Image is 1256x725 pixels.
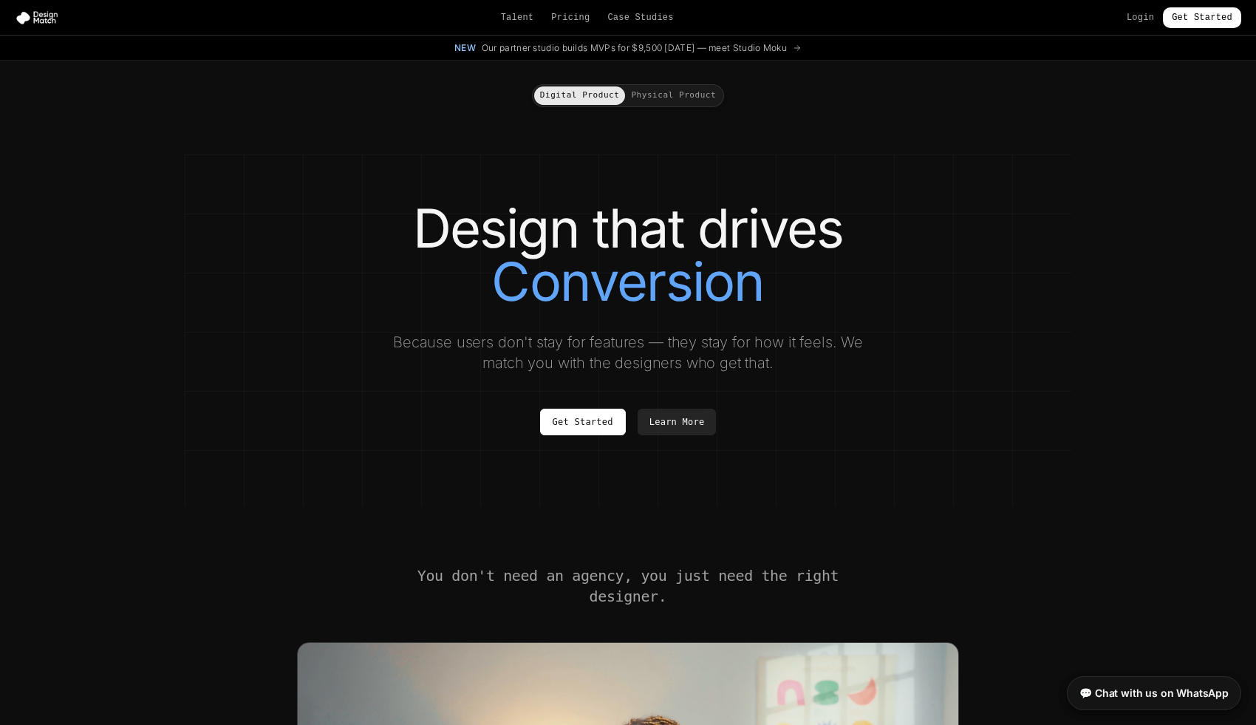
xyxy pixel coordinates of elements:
a: Get Started [1163,7,1241,28]
span: Our partner studio builds MVPs for $9,500 [DATE] — meet Studio Moku [482,42,787,54]
h1: Design that drives [214,202,1042,308]
a: Talent [501,12,534,24]
p: Because users don't stay for features — they stay for how it feels. We match you with the designe... [380,332,876,373]
a: Case Studies [607,12,673,24]
button: Digital Product [534,86,626,105]
a: Get Started [540,409,626,435]
button: Physical Product [625,86,722,105]
h2: You don't need an agency, you just need the right designer. [415,565,841,607]
img: Design Match [15,10,65,25]
span: Conversion [491,255,764,308]
a: 💬 Chat with us on WhatsApp [1067,676,1241,710]
a: Learn More [638,409,717,435]
span: New [454,42,476,54]
a: Pricing [551,12,590,24]
a: Login [1127,12,1154,24]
